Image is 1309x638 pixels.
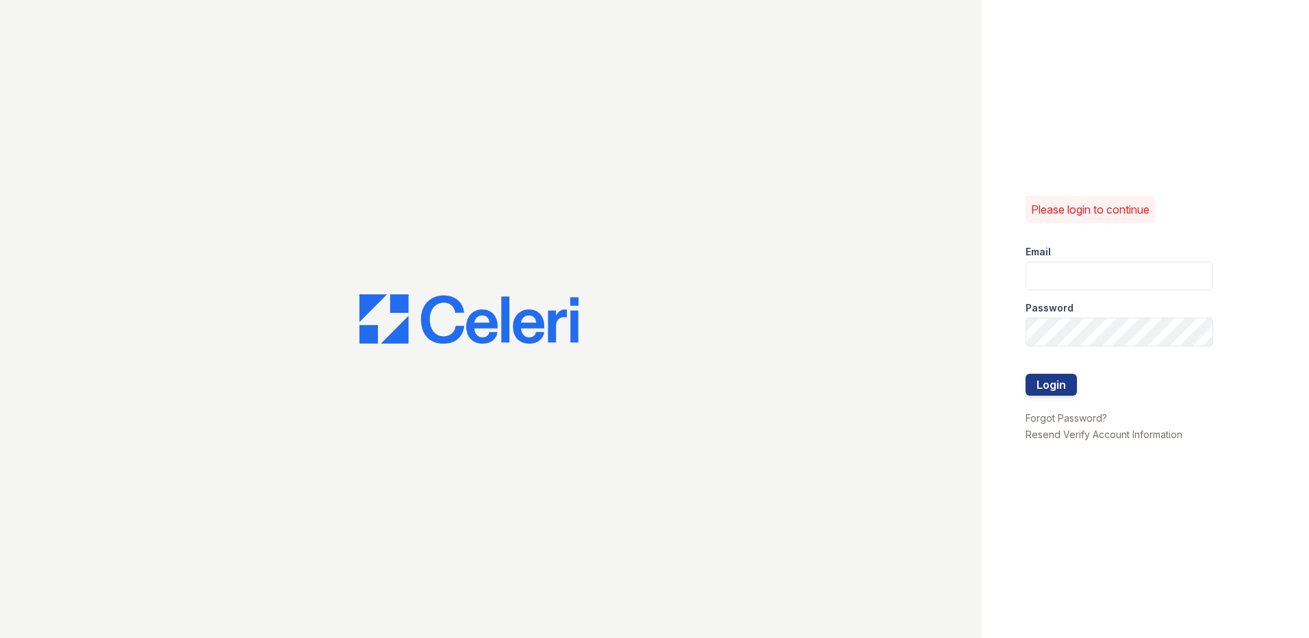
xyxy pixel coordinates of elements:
p: Please login to continue [1031,201,1149,218]
label: Password [1026,301,1073,315]
label: Email [1026,245,1051,259]
a: Forgot Password? [1026,412,1107,424]
button: Login [1026,374,1077,396]
img: CE_Logo_Blue-a8612792a0a2168367f1c8372b55b34899dd931a85d93a1a3d3e32e68fde9ad4.png [359,294,579,344]
a: Resend Verify Account Information [1026,429,1182,440]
